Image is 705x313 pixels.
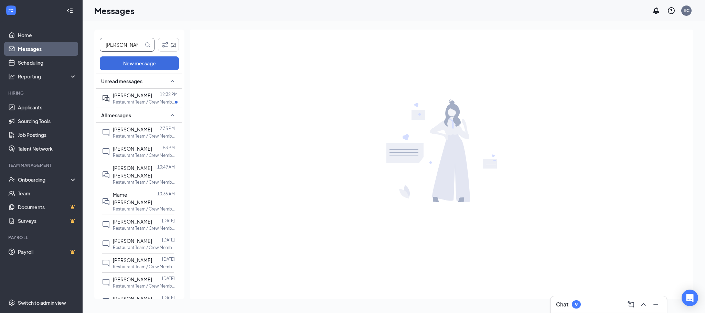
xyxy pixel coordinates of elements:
[682,290,698,306] div: Open Intercom Messenger
[18,200,77,214] a: DocumentsCrown
[113,245,175,250] p: Restaurant Team / Crew Member at 193-[GEOGRAPHIC_DATA]
[8,235,75,240] div: Payroll
[162,295,175,301] p: [DATE]
[575,302,578,307] div: 9
[18,186,77,200] a: Team
[113,206,175,212] p: Restaurant Team / Crew Member at 193-[GEOGRAPHIC_DATA]
[100,38,143,51] input: Search
[101,112,131,119] span: All messages
[626,299,637,310] button: ComposeMessage
[160,145,175,151] p: 1:53 PM
[8,90,75,96] div: Hiring
[113,126,152,132] span: [PERSON_NAME]
[639,300,648,309] svg: ChevronUp
[113,264,175,270] p: Restaurant Team / Crew Member at 193-[GEOGRAPHIC_DATA]
[162,256,175,262] p: [DATE]
[113,179,175,185] p: Restaurant Team / Crew Member at 193-[GEOGRAPHIC_DATA]
[157,164,175,170] p: 10:49 AM
[162,237,175,243] p: [DATE]
[8,7,14,14] svg: WorkstreamLogo
[113,192,152,205] span: Mame [PERSON_NAME]
[102,197,110,206] svg: DoubleChat
[113,99,175,105] p: Restaurant Team / Crew Member at 193-[GEOGRAPHIC_DATA]
[18,100,77,114] a: Applicants
[102,171,110,179] svg: DoubleChat
[66,7,73,14] svg: Collapse
[8,176,15,183] svg: UserCheck
[18,42,77,56] a: Messages
[157,191,175,197] p: 10:36 AM
[8,162,75,168] div: Team Management
[113,165,152,179] span: [PERSON_NAME] [PERSON_NAME]
[102,94,110,102] svg: ActiveDoubleChat
[18,245,77,259] a: PayrollCrown
[18,28,77,42] a: Home
[638,299,649,310] button: ChevronUp
[556,301,568,308] h3: Chat
[18,176,71,183] div: Onboarding
[650,299,661,310] button: Minimize
[102,298,110,306] svg: ChatInactive
[161,41,169,49] svg: Filter
[168,111,177,119] svg: SmallChevronUp
[18,56,77,69] a: Scheduling
[113,218,152,225] span: [PERSON_NAME]
[102,220,110,229] svg: ChatInactive
[102,259,110,267] svg: ChatInactive
[113,145,152,152] span: [PERSON_NAME]
[18,214,77,228] a: SurveysCrown
[94,5,135,17] h1: Messages
[168,77,177,85] svg: SmallChevronUp
[113,225,175,231] p: Restaurant Team / Crew Member at 193-[GEOGRAPHIC_DATA]
[145,42,150,47] svg: MagnifyingGlass
[652,7,660,15] svg: Notifications
[113,295,152,302] span: [PERSON_NAME]
[160,91,178,97] p: 12:32 PM
[113,92,152,98] span: [PERSON_NAME]
[102,148,110,156] svg: ChatInactive
[162,276,175,281] p: [DATE]
[113,133,175,139] p: Restaurant Team / Crew Member at 193-[GEOGRAPHIC_DATA]
[113,238,152,244] span: [PERSON_NAME]
[652,300,660,309] svg: Minimize
[102,240,110,248] svg: ChatInactive
[162,218,175,224] p: [DATE]
[113,152,175,158] p: Restaurant Team / Crew Member at 193-[GEOGRAPHIC_DATA]
[18,299,66,306] div: Switch to admin view
[102,128,110,137] svg: ChatInactive
[667,7,675,15] svg: QuestionInfo
[18,73,77,80] div: Reporting
[113,283,175,289] p: Restaurant Team / Crew Member at 193-[GEOGRAPHIC_DATA]
[100,56,179,70] button: New message
[18,128,77,142] a: Job Postings
[18,114,77,128] a: Sourcing Tools
[113,276,152,282] span: [PERSON_NAME]
[18,142,77,155] a: Talent Network
[8,299,15,306] svg: Settings
[101,78,142,85] span: Unread messages
[160,126,175,131] p: 2:35 PM
[684,8,690,13] div: BC
[8,73,15,80] svg: Analysis
[158,38,179,52] button: Filter (2)
[102,278,110,287] svg: ChatInactive
[113,257,152,263] span: [PERSON_NAME]
[627,300,635,309] svg: ComposeMessage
